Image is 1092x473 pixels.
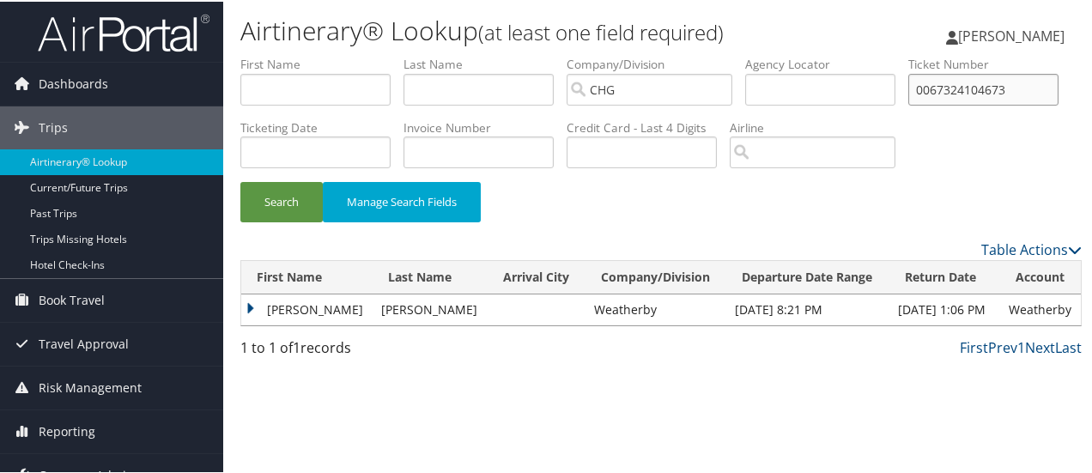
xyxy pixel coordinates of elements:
[241,259,373,293] th: First Name: activate to sort column ascending
[241,293,373,324] td: [PERSON_NAME]
[240,54,403,71] label: First Name
[908,54,1071,71] label: Ticket Number
[585,293,727,324] td: Weatherby
[240,180,323,221] button: Search
[293,337,300,355] span: 1
[726,293,889,324] td: [DATE] 8:21 PM
[981,239,1082,258] a: Table Actions
[745,54,908,71] label: Agency Locator
[39,105,68,148] span: Trips
[39,61,108,104] span: Dashboards
[585,259,727,293] th: Company/Division
[240,11,801,47] h1: Airtinerary® Lookup
[39,321,129,364] span: Travel Approval
[1000,259,1081,293] th: Account: activate to sort column ascending
[726,259,889,293] th: Departure Date Range: activate to sort column ascending
[323,180,481,221] button: Manage Search Fields
[39,365,142,408] span: Risk Management
[1017,337,1025,355] a: 1
[958,25,1065,44] span: [PERSON_NAME]
[889,259,1000,293] th: Return Date: activate to sort column ascending
[1025,337,1055,355] a: Next
[946,9,1082,60] a: [PERSON_NAME]
[240,336,432,365] div: 1 to 1 of records
[373,293,487,324] td: [PERSON_NAME]
[730,118,908,135] label: Airline
[960,337,988,355] a: First
[38,11,209,52] img: airportal-logo.png
[373,259,487,293] th: Last Name: activate to sort column ascending
[240,118,403,135] label: Ticketing Date
[403,54,567,71] label: Last Name
[39,409,95,452] span: Reporting
[403,118,567,135] label: Invoice Number
[889,293,1000,324] td: [DATE] 1:06 PM
[1055,337,1082,355] a: Last
[39,277,105,320] span: Book Travel
[988,337,1017,355] a: Prev
[478,16,724,45] small: (at least one field required)
[488,259,585,293] th: Arrival City: activate to sort column ascending
[1000,293,1081,324] td: Weatherby
[567,54,745,71] label: Company/Division
[567,118,730,135] label: Credit Card - Last 4 Digits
